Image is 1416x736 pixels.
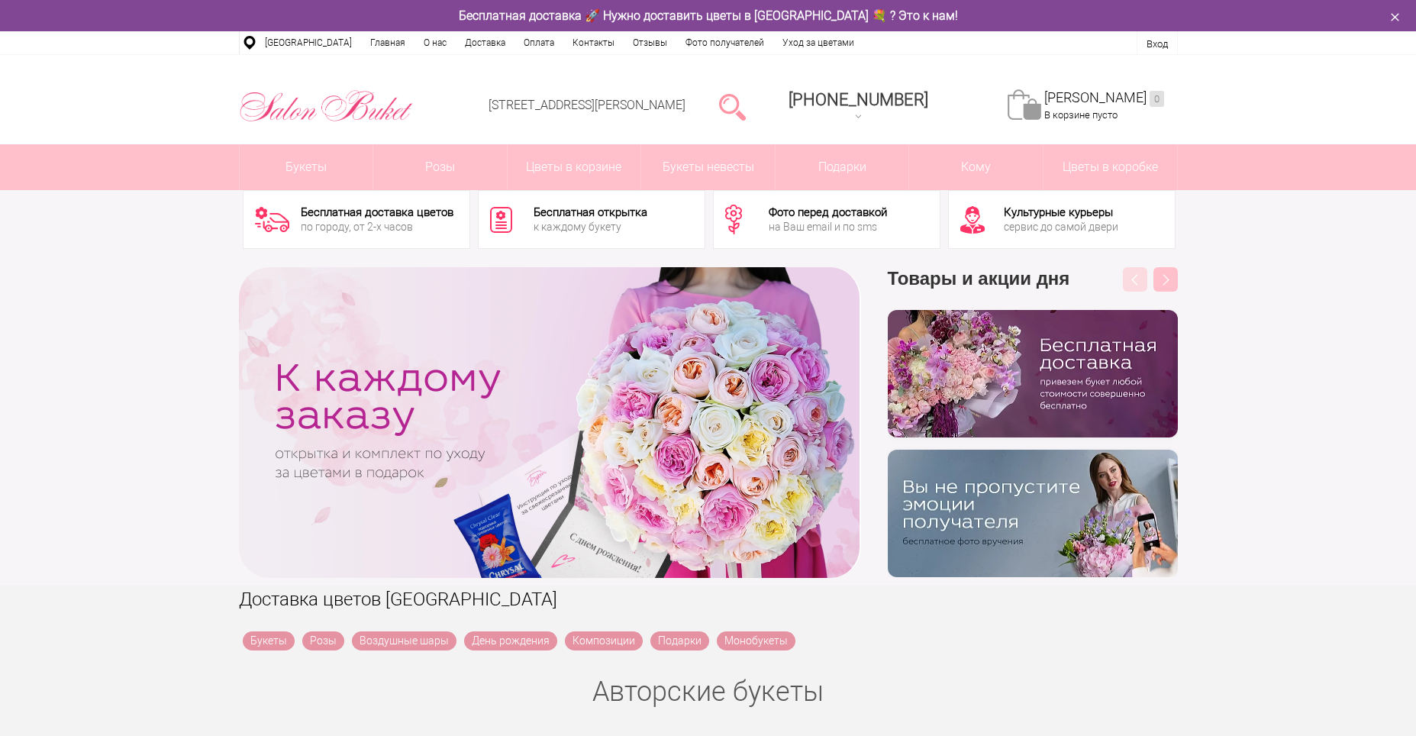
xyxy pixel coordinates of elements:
[301,221,453,232] div: по городу, от 2-х часов
[769,221,887,232] div: на Ваш email и по sms
[256,31,361,54] a: [GEOGRAPHIC_DATA]
[592,676,824,708] a: Авторские букеты
[776,144,909,190] a: Подарки
[641,144,775,190] a: Букеты невесты
[773,31,863,54] a: Уход за цветами
[456,31,514,54] a: Доставка
[243,631,295,650] a: Букеты
[534,207,647,218] div: Бесплатная открытка
[624,31,676,54] a: Отзывы
[464,631,557,650] a: День рождения
[563,31,624,54] a: Контакты
[534,221,647,232] div: к каждому букету
[227,8,1189,24] div: Бесплатная доставка 🚀 Нужно доставить цветы в [GEOGRAPHIC_DATA] 💐 ? Это к нам!
[301,207,453,218] div: Бесплатная доставка цветов
[909,144,1043,190] span: Кому
[240,144,373,190] a: Букеты
[769,207,887,218] div: Фото перед доставкой
[373,144,507,190] a: Розы
[676,31,773,54] a: Фото получателей
[361,31,414,54] a: Главная
[514,31,563,54] a: Оплата
[789,90,928,109] div: [PHONE_NUMBER]
[352,631,456,650] a: Воздушные шары
[888,450,1178,577] img: v9wy31nijnvkfycrkduev4dhgt9psb7e.png.webp
[414,31,456,54] a: О нас
[1044,109,1118,121] span: В корзине пусто
[489,98,685,112] a: [STREET_ADDRESS][PERSON_NAME]
[779,85,937,128] a: [PHONE_NUMBER]
[1004,207,1118,218] div: Культурные курьеры
[888,267,1178,310] h3: Товары и акции дня
[1004,221,1118,232] div: сервис до самой двери
[239,586,1178,613] h1: Доставка цветов [GEOGRAPHIC_DATA]
[1043,144,1177,190] a: Цветы в коробке
[888,310,1178,437] img: hpaj04joss48rwypv6hbykmvk1dj7zyr.png.webp
[717,631,795,650] a: Монобукеты
[1044,89,1164,107] a: [PERSON_NAME]
[302,631,344,650] a: Розы
[1150,91,1164,107] ins: 0
[1147,38,1168,50] a: Вход
[565,631,643,650] a: Композиции
[508,144,641,190] a: Цветы в корзине
[239,86,414,126] img: Цветы Нижний Новгород
[650,631,709,650] a: Подарки
[1153,267,1178,292] button: Next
